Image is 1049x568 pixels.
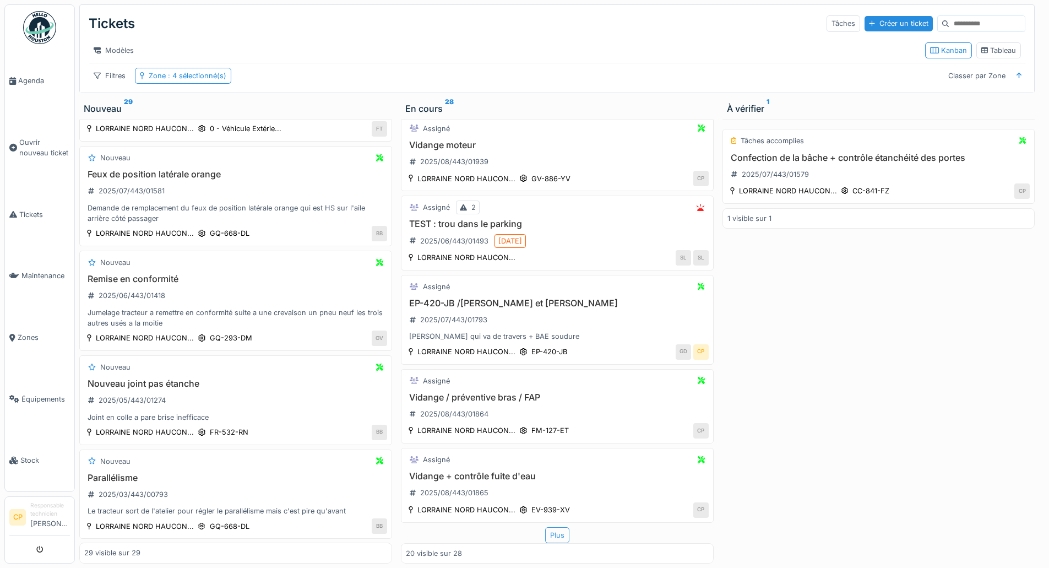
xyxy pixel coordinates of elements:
div: BB [372,518,387,534]
div: Créer un ticket [865,16,933,31]
div: [PERSON_NAME] qui va de travers + BAE soudure [406,331,709,342]
div: 2025/08/443/01939 [420,156,488,167]
li: [PERSON_NAME] [30,501,70,533]
div: Plus [545,527,569,543]
div: Nouveau [100,456,131,467]
div: Classer par Zone [943,68,1010,84]
div: LORRAINE NORD HAUCON... [96,333,194,343]
div: GV-886-YV [531,174,570,184]
h3: Parallélisme [84,473,387,483]
div: LORRAINE NORD HAUCON... [739,186,837,196]
div: Responsable technicien [30,501,70,518]
div: LORRAINE NORD HAUCON... [96,228,194,239]
h3: Vidange + contrôle fuite d'eau [406,471,709,482]
div: CP [1014,183,1030,199]
div: 2025/06/443/01418 [99,290,165,301]
span: Équipements [21,394,70,404]
a: Zones [5,307,74,369]
div: BB [372,425,387,440]
div: Assigné [423,455,450,465]
span: Ouvrir nouveau ticket [19,137,70,158]
div: LORRAINE NORD HAUCON... [96,427,194,437]
h3: Nouveau joint pas étanche [84,378,387,389]
div: 2025/07/443/01579 [742,169,809,180]
div: LORRAINE NORD HAUCON... [417,252,515,263]
div: Nouveau [100,257,131,268]
div: LORRAINE NORD HAUCON... [96,521,194,532]
div: EV-939-XV [531,505,570,515]
a: Ouvrir nouveau ticket [5,112,74,184]
div: GQ-668-DL [210,521,249,532]
div: Assigné [423,376,450,386]
span: Tickets [19,209,70,220]
div: [DATE] [498,236,522,246]
div: 2025/07/443/01793 [420,315,487,325]
div: 2025/06/443/01493 [420,236,488,246]
span: : 4 sélectionné(s) [166,72,226,80]
div: LORRAINE NORD HAUCON... [96,123,194,134]
a: Stock [5,430,74,491]
div: CP [693,171,709,186]
div: LORRAINE NORD HAUCON... [417,174,515,184]
div: Assigné [423,202,450,213]
h3: Feux de position latérale orange [84,169,387,180]
div: GQ-668-DL [210,228,249,239]
div: 20 visible sur 28 [406,548,462,559]
div: Demande de remplacement du feux de position latérale orange qui est HS sur l'aile arrière côté pa... [84,203,387,224]
div: Tableau [981,45,1017,56]
div: LORRAINE NORD HAUCON... [417,505,515,515]
a: Maintenance [5,245,74,307]
div: 1 visible sur 1 [727,213,771,224]
div: Nouveau [100,153,131,163]
div: Jumelage tracteur a remettre en conformité suite a une crevaison un pneu neuf les trois autres us... [84,307,387,328]
a: Agenda [5,50,74,112]
span: Maintenance [21,271,70,281]
h3: Vidange moteur [406,140,709,150]
div: FT [372,121,387,137]
h3: EP-420-JB /[PERSON_NAME] et [PERSON_NAME] [406,298,709,309]
div: Tâches accomplies [741,136,804,146]
h3: TEST : trou dans le parking [406,219,709,229]
div: Assigné [423,123,450,134]
a: Équipements [5,369,74,430]
h3: Remise en conformité [84,274,387,284]
div: SL [693,250,709,266]
div: BB [372,226,387,241]
div: 2025/08/443/01865 [420,488,488,498]
span: Zones [18,332,70,343]
sup: 28 [445,102,454,115]
div: CP [693,344,709,360]
div: EP-420-JB [531,347,567,357]
span: Agenda [18,75,70,86]
div: En cours [405,102,709,115]
div: LORRAINE NORD HAUCON... [417,347,515,357]
div: 2025/05/443/01274 [99,395,166,405]
div: SL [676,250,691,266]
div: 2 [471,202,476,213]
div: 2025/03/443/00793 [99,489,168,500]
div: GQ-293-DM [210,333,252,343]
li: CP [9,509,26,526]
a: Tickets [5,184,74,246]
div: CC-841-FZ [852,186,889,196]
div: Kanban [930,45,967,56]
div: Zone [149,71,226,81]
div: GD [676,344,691,360]
sup: 1 [767,102,769,115]
div: CP [693,502,709,518]
div: Tickets [89,9,135,38]
sup: 29 [124,102,133,115]
div: Modèles [89,42,139,58]
div: 2025/07/443/01581 [99,186,165,196]
span: Stock [20,455,70,466]
div: FM-127-ET [531,425,569,436]
h3: Confection de la bâche + contrôle étanchéité des portes [727,153,1030,163]
div: Nouveau [100,362,131,372]
div: 29 visible sur 29 [84,548,140,559]
div: 0 - Véhicule Extérie... [210,123,281,134]
div: OV [372,331,387,346]
div: Nouveau [84,102,388,115]
div: FR-532-RN [210,427,248,437]
img: Badge_color-CXgf-gQk.svg [23,11,56,44]
h3: Vidange / préventive bras / FAP [406,392,709,403]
